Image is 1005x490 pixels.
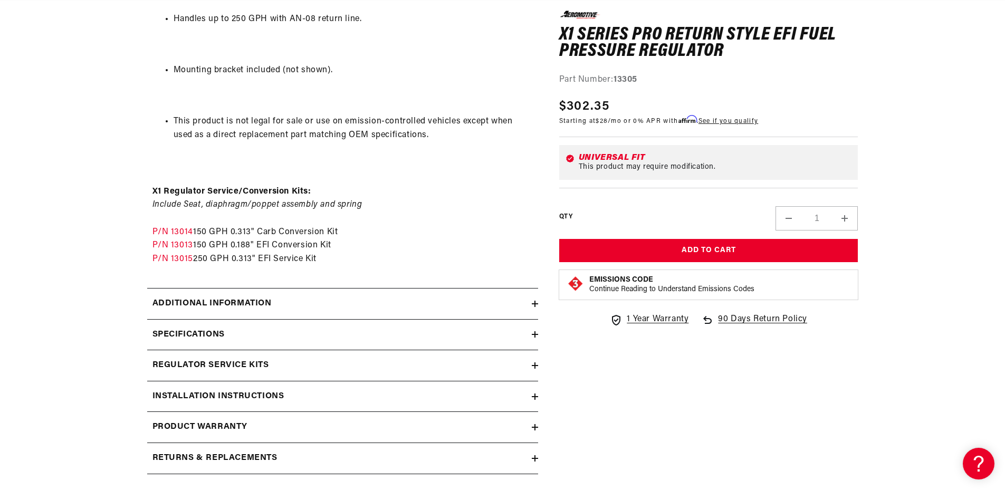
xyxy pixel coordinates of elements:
h2: Returns & replacements [152,451,277,465]
a: 1 Year Warranty [610,313,688,326]
strong: Emissions Code [589,276,653,284]
a: P/N 13013 [152,241,193,249]
h1: X1 Series Pro Return Style EFI Fuel Pressure Regulator [559,26,858,60]
p: Starting at /mo or 0% APR with . [559,116,758,126]
button: Add to Cart [559,239,858,263]
a: P/N 13014 [152,228,193,236]
li: Handles up to 250 GPH with AN-08 return line. [174,13,533,26]
span: Affirm [678,116,697,123]
summary: Product warranty [147,412,538,443]
summary: Installation Instructions [147,381,538,412]
p: 150 GPH 0.313" Carb Conversion Kit 150 GPH 0.188" EFI Conversion Kit 250 GPH 0.313" EFI Service Kit [152,158,533,280]
img: Emissions code [567,275,584,292]
summary: Returns & replacements [147,443,538,474]
a: See if you qualify - Learn more about Affirm Financing (opens in modal) [698,118,758,124]
button: Emissions CodeContinue Reading to Understand Emissions Codes [589,275,754,294]
div: Universal Fit [579,153,852,162]
h2: Regulator Service Kits [152,359,269,372]
li: This product is not legal for sale or use on emission-controlled vehicles except when used as a d... [174,115,533,142]
a: 90 Days Return Policy [701,313,807,337]
em: Include Seat, diaphragm/poppet assembly and spring [152,200,362,209]
h2: Additional information [152,297,272,311]
a: P/N 13015 [152,255,193,263]
li: Mounting bracket included (not shown). [174,64,533,78]
span: $28 [596,118,608,124]
span: 90 Days Return Policy [718,313,807,337]
summary: Regulator Service Kits [147,350,538,381]
strong: X1 Regulator Service/Conversion Kits: [152,187,311,196]
div: Part Number: [559,73,858,87]
span: 1 Year Warranty [627,313,688,326]
summary: Specifications [147,320,538,350]
summary: Additional information [147,289,538,319]
p: Continue Reading to Understand Emissions Codes [589,285,754,294]
strong: 13305 [614,75,637,83]
h2: Product warranty [152,420,248,434]
label: QTY [559,212,572,221]
h2: Installation Instructions [152,390,284,403]
h2: Specifications [152,328,225,342]
span: $302.35 [559,97,609,116]
div: This product may require modification. [579,163,852,171]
